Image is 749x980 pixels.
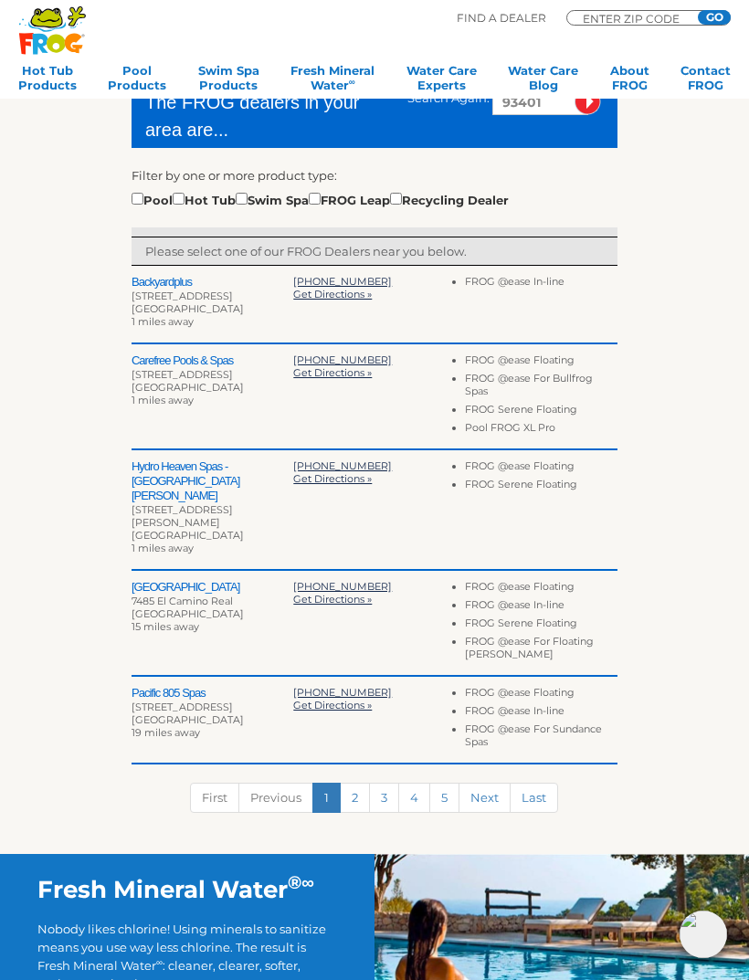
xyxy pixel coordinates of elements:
li: FROG @ease Floating [465,353,617,372]
div: [GEOGRAPHIC_DATA] [132,529,293,542]
label: Filter by one or more product type: [132,166,337,184]
h2: [GEOGRAPHIC_DATA] [132,580,293,595]
h2: Fresh Mineral Water [37,875,337,904]
li: FROG @ease In-line [465,704,617,722]
a: Get Directions » [293,699,372,711]
div: [STREET_ADDRESS] [132,290,293,302]
a: Get Directions » [293,288,372,300]
h2: Hydro Heaven Spas - [GEOGRAPHIC_DATA][PERSON_NAME] [132,459,293,503]
a: [PHONE_NUMBER] [293,459,392,472]
a: Hot TubProducts [18,63,77,100]
div: Pool Hot Tub Swim Spa FROG Leap Recycling Dealer [132,189,509,209]
a: 4 [398,783,430,813]
li: FROG Serene Floating [465,478,617,496]
sup: ∞ [301,871,314,893]
a: PoolProducts [108,63,166,100]
h2: Backyardplus [132,275,293,290]
p: Please select one of our FROG Dealers near you below. [145,242,604,260]
a: [PHONE_NUMBER] [293,275,392,288]
a: Next [459,783,511,813]
a: Water CareBlog [508,63,578,100]
input: Zip Code Form [581,14,691,23]
a: Get Directions » [293,593,372,606]
img: openIcon [680,911,727,958]
a: [PHONE_NUMBER] [293,580,392,593]
li: FROG @ease For Sundance Spas [465,722,617,753]
a: Get Directions » [293,366,372,379]
a: Fresh MineralWater∞ [290,63,374,100]
li: FROG Serene Floating [465,616,617,635]
sup: ® [288,871,301,893]
li: Pool FROG XL Pro [465,421,617,439]
div: [STREET_ADDRESS] [132,701,293,713]
span: 1 miles away [132,542,194,554]
a: 1 [312,783,341,813]
a: Get Directions » [293,472,372,485]
a: 3 [369,783,399,813]
div: The FROG dealers in your area are... [145,89,381,143]
li: FROG @ease Floating [465,459,617,478]
a: [PHONE_NUMBER] [293,686,392,699]
div: [GEOGRAPHIC_DATA] [132,381,293,394]
a: [PHONE_NUMBER] [293,353,392,366]
div: [GEOGRAPHIC_DATA] [132,302,293,315]
div: [STREET_ADDRESS] [132,368,293,381]
a: Water CareExperts [406,63,477,100]
li: FROG @ease In-line [465,275,617,293]
h2: Pacific 805 Spas [132,686,293,701]
span: 19 miles away [132,726,200,739]
li: FROG @ease For Bullfrog Spas [465,372,617,403]
span: 15 miles away [132,620,199,633]
div: 7485 El Camino Real [132,595,293,607]
a: AboutFROG [610,63,649,100]
h2: Carefree Pools & Spas [132,353,293,368]
a: Last [510,783,558,813]
li: FROG @ease For Floating [PERSON_NAME] [465,635,617,666]
p: Find A Dealer [457,10,546,26]
li: FROG @ease In-line [465,598,617,616]
a: Previous [238,783,313,813]
div: [GEOGRAPHIC_DATA] [132,713,293,726]
a: 5 [429,783,459,813]
a: 2 [340,783,370,813]
input: GO [698,10,731,25]
li: FROG @ease Floating [465,580,617,598]
li: FROG @ease Floating [465,686,617,704]
div: [STREET_ADDRESS][PERSON_NAME] [132,503,293,529]
a: First [190,783,239,813]
span: 1 miles away [132,315,194,328]
a: ContactFROG [680,63,731,100]
div: [GEOGRAPHIC_DATA] [132,607,293,620]
li: FROG Serene Floating [465,403,617,421]
sup: ∞ [349,77,355,87]
span: 1 miles away [132,394,194,406]
a: Swim SpaProducts [198,63,259,100]
sup: ∞ [156,957,163,967]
